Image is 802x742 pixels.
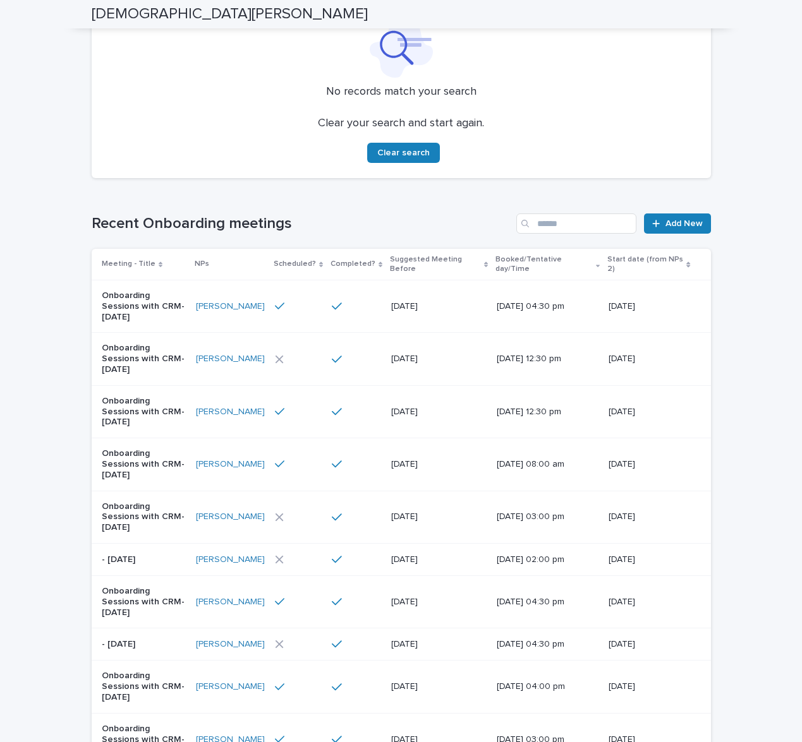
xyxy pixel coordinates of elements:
a: [PERSON_NAME] [196,512,265,522]
p: [DATE] [609,354,690,364]
h1: Recent Onboarding meetings [92,215,512,233]
p: [DATE] 03:00 pm [497,512,587,522]
p: [DATE] 12:30 pm [497,354,587,364]
a: [PERSON_NAME] [196,681,265,692]
p: Onboarding Sessions with CRM- [DATE] [102,586,186,618]
a: [PERSON_NAME] [196,354,265,364]
p: Completed? [331,257,375,271]
button: Clear search [367,143,440,163]
p: Meeting - Title [102,257,155,271]
p: [DATE] 04:30 pm [497,639,587,650]
p: [DATE] [391,554,482,565]
a: [PERSON_NAME] [196,407,265,417]
p: [DATE] [609,639,690,650]
p: [DATE] 08:00 am [497,459,587,470]
a: [PERSON_NAME] [196,639,265,650]
p: [DATE] 04:30 pm [497,301,587,312]
p: [DATE] [609,301,690,312]
p: [DATE] [391,301,482,312]
p: Start date (from NPs 2) [607,253,683,276]
span: Add New [665,219,703,228]
p: [DATE] 12:30 pm [497,407,587,417]
p: Onboarding Sessions with CRM- [DATE] [102,448,186,480]
tr: - [DATE][PERSON_NAME] [DATE][DATE] 02:00 pm[DATE] [92,543,711,575]
a: [PERSON_NAME] [196,459,265,470]
p: Clear your search and start again. [318,117,484,131]
p: [DATE] [391,459,482,470]
a: [PERSON_NAME] [196,597,265,607]
p: Onboarding Sessions with CRM- [DATE] [102,501,186,533]
tr: Onboarding Sessions with CRM- [DATE][PERSON_NAME] [DATE][DATE] 12:30 pm[DATE] [92,333,711,385]
tr: - [DATE][PERSON_NAME] [DATE][DATE] 04:30 pm[DATE] [92,628,711,661]
a: [PERSON_NAME] [196,301,265,312]
p: [DATE] [609,512,690,522]
p: [DATE] [391,407,482,417]
p: [DATE] [609,407,690,417]
p: [DATE] 02:00 pm [497,554,587,565]
p: [DATE] [609,459,690,470]
p: Onboarding Sessions with CRM- [DATE] [102,343,186,374]
p: Scheduled? [274,257,316,271]
input: Search [516,213,636,234]
p: Suggested Meeting Before [390,253,481,276]
p: Onboarding Sessions with CRM- [DATE] [102,671,186,702]
p: Onboarding Sessions with CRM- [DATE] [102,396,186,428]
h2: [DEMOGRAPHIC_DATA][PERSON_NAME] [92,5,368,23]
p: [DATE] [391,354,482,364]
p: [DATE] [609,554,690,565]
p: [DATE] 04:30 pm [497,597,587,607]
a: Add New [644,213,710,234]
span: Clear search [377,148,430,157]
tr: Onboarding Sessions with CRM- [DATE][PERSON_NAME] [DATE][DATE] 04:30 pm[DATE] [92,280,711,332]
p: - [DATE] [102,639,186,650]
p: [DATE] [391,597,482,607]
p: - [DATE] [102,554,186,565]
tr: Onboarding Sessions with CRM- [DATE][PERSON_NAME] [DATE][DATE] 03:00 pm[DATE] [92,491,711,543]
p: [DATE] [609,597,690,607]
p: [DATE] 04:00 pm [497,681,587,692]
p: Onboarding Sessions with CRM- [DATE] [102,290,186,322]
tr: Onboarding Sessions with CRM- [DATE][PERSON_NAME] [DATE][DATE] 12:30 pm[DATE] [92,385,711,438]
p: No records match your search [107,85,696,99]
a: [PERSON_NAME] [196,554,265,565]
p: [DATE] [609,681,690,692]
tr: Onboarding Sessions with CRM- [DATE][PERSON_NAME] [DATE][DATE] 04:00 pm[DATE] [92,661,711,713]
tr: Onboarding Sessions with CRM- [DATE][PERSON_NAME] [DATE][DATE] 08:00 am[DATE] [92,438,711,491]
tr: Onboarding Sessions with CRM- [DATE][PERSON_NAME] [DATE][DATE] 04:30 pm[DATE] [92,575,711,628]
p: NPs [195,257,209,271]
p: [DATE] [391,681,482,692]
p: [DATE] [391,512,482,522]
p: [DATE] [391,639,482,650]
p: Booked/Tentative day/Time [495,253,593,276]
